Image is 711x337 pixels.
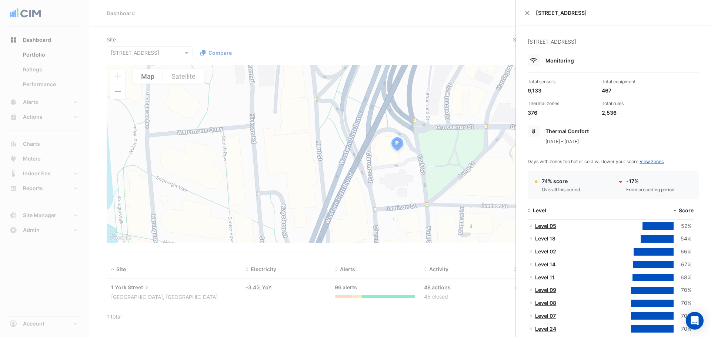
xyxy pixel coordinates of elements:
[674,222,691,230] div: 52%
[535,261,555,267] a: Level 14
[542,186,580,193] div: Overall this period
[674,247,691,256] div: 66%
[602,87,670,94] div: 467
[674,325,691,333] div: 70%
[602,100,670,107] div: Total rules
[674,312,691,320] div: 70%
[535,326,556,332] a: Level 24
[533,207,546,213] span: Level
[679,207,694,213] span: Score
[626,177,675,185] div: -17%
[528,78,596,85] div: Total sensors
[536,9,702,17] span: [STREET_ADDRESS]
[674,235,691,243] div: 54%
[535,300,556,306] a: Level 08
[528,109,596,117] div: 376
[602,78,670,85] div: Total equipment
[535,223,556,229] a: Level 05
[686,312,704,330] div: Open Intercom Messenger
[542,177,580,185] div: 74% score
[528,87,596,94] div: 9,133
[626,186,675,193] div: From preceding period
[535,313,556,319] a: Level 07
[674,299,691,307] div: 70%
[674,273,691,282] div: 68%
[640,159,664,164] a: View zones
[674,286,691,294] div: 70%
[528,159,664,164] span: Days with zones too hot or cold will lower your score.
[525,10,530,16] button: Close
[528,100,596,107] div: Thermal zones
[545,128,589,134] span: Thermal Comfort
[535,235,555,242] a: Level 18
[535,274,555,280] a: Level 11
[545,57,574,64] span: Monitoring
[535,248,556,255] a: Level 02
[674,260,691,269] div: 67%
[602,109,670,117] div: 2,536
[528,38,699,54] div: [STREET_ADDRESS]
[535,287,556,293] a: Level 09
[545,139,579,144] span: [DATE] - [DATE]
